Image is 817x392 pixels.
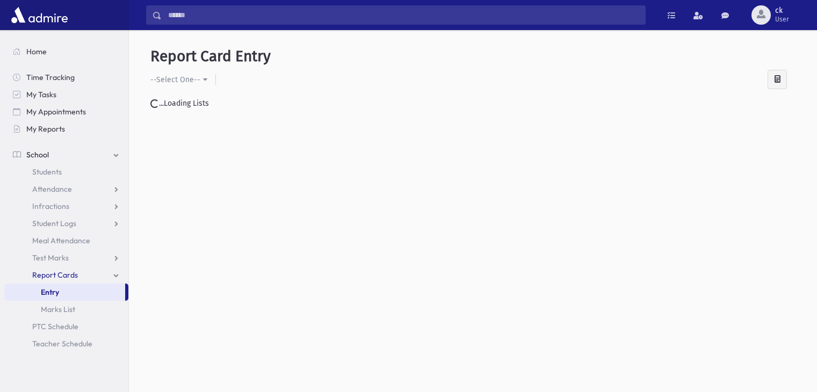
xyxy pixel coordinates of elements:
span: My Tasks [26,90,56,99]
a: Meal Attendance [4,232,128,249]
a: Teacher Schedule [4,335,128,352]
span: PTC Schedule [32,322,78,331]
span: My Reports [26,124,65,134]
span: User [775,15,789,24]
span: Entry [41,287,59,297]
span: Student Logs [32,219,76,228]
span: Attendance [32,184,72,194]
div: --Select One-- [150,74,200,85]
span: Students [32,167,62,177]
a: Time Tracking [4,69,128,86]
a: Infractions [4,198,128,215]
a: Student Logs [4,215,128,232]
a: My Tasks [4,86,128,103]
span: Report Cards [32,270,78,280]
span: Test Marks [32,253,69,263]
a: Students [4,163,128,180]
img: AdmirePro [9,4,70,26]
span: Time Tracking [26,72,75,82]
a: School [4,146,128,163]
a: Report Cards [4,266,128,284]
a: Home [4,43,128,60]
span: Meal Attendance [32,236,90,245]
button: --Select One-- [150,70,215,89]
span: Infractions [32,201,69,211]
span: My Appointments [26,107,86,117]
input: Search [162,5,645,25]
span: Home [26,47,47,56]
h5: Report Card Entry [150,47,796,66]
a: Attendance [4,180,128,198]
a: Test Marks [4,249,128,266]
div: ...Loading Lists [150,98,796,109]
span: School [26,150,49,159]
div: Calculate Averages [768,70,787,89]
span: ck [775,6,789,15]
a: Marks List [4,301,128,318]
a: PTC Schedule [4,318,128,335]
span: Teacher Schedule [32,339,92,349]
span: Marks List [41,304,75,314]
a: Entry [4,284,125,301]
a: My Appointments [4,103,128,120]
a: My Reports [4,120,128,137]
